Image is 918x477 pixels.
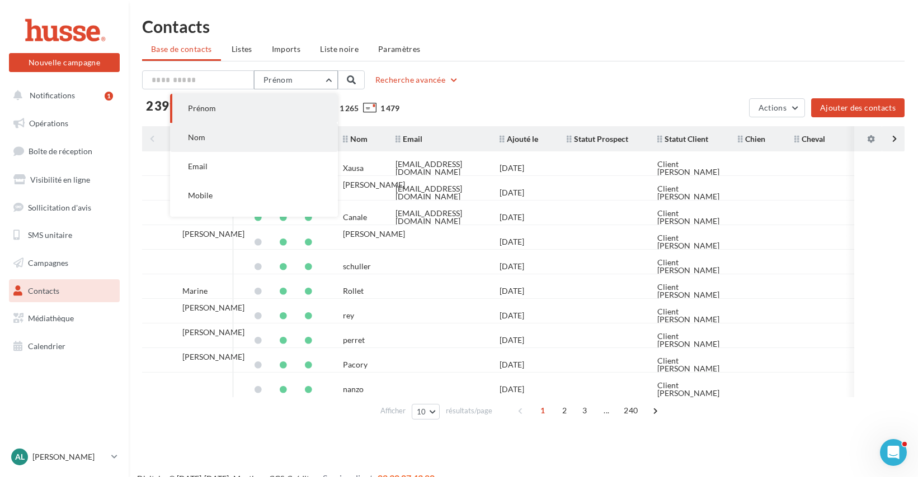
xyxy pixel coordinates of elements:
[749,98,805,117] button: Actions
[500,213,524,221] div: [DATE]
[9,446,120,468] a: Al [PERSON_NAME]
[263,75,293,84] span: Prénom
[657,357,720,373] div: Client [PERSON_NAME]
[9,53,120,72] button: Nouvelle campagne
[320,44,359,54] span: Liste noire
[500,312,524,319] div: [DATE]
[500,361,524,369] div: [DATE]
[343,181,405,189] div: [PERSON_NAME]
[7,251,122,275] a: Campagnes
[446,406,492,416] span: résultats/page
[29,146,92,156] span: Boîte de réception
[182,353,244,361] div: [PERSON_NAME]
[7,139,122,163] a: Boîte de réception
[657,185,720,201] div: Client [PERSON_NAME]
[657,209,720,225] div: Client [PERSON_NAME]
[657,134,708,144] span: Statut Client
[30,175,90,184] span: Visibilité en ligne
[182,287,208,295] div: Marine
[500,189,524,197] div: [DATE]
[28,202,91,212] span: Sollicitation d'avis
[272,44,300,54] span: Imports
[380,103,399,114] span: 1 479
[657,308,720,323] div: Client [PERSON_NAME]
[500,385,524,393] div: [DATE]
[29,118,68,128] span: Opérations
[412,404,440,419] button: 10
[15,451,25,462] span: Al
[7,84,117,107] button: Notifications 1
[657,259,720,274] div: Client [PERSON_NAME]
[500,164,524,172] div: [DATE]
[254,70,338,89] button: Prénom
[794,134,825,144] span: Cheval
[500,134,538,144] span: Ajouté le
[880,439,907,466] iframe: Intercom live chat
[738,134,765,144] span: Chien
[343,213,367,221] div: Canale
[343,312,354,319] div: rey
[396,134,422,144] span: Email
[30,90,75,100] span: Notifications
[343,164,364,172] div: Xausa
[7,223,122,247] a: SMS unitaire
[371,73,463,87] button: Recherche avancée
[340,103,359,114] span: 1 265
[28,286,59,295] span: Contacts
[500,238,524,246] div: [DATE]
[182,304,244,312] div: [PERSON_NAME]
[142,18,905,35] h1: Contacts
[378,44,421,54] span: Paramètres
[567,134,628,144] span: Statut Prospect
[343,336,365,344] div: perret
[343,230,405,238] div: [PERSON_NAME]
[7,279,122,303] a: Contacts
[811,98,905,117] button: Ajouter des contacts
[500,287,524,295] div: [DATE]
[188,103,216,113] span: Prénom
[188,132,205,142] span: Nom
[500,336,524,344] div: [DATE]
[32,451,107,462] p: [PERSON_NAME]
[343,287,364,295] div: Rollet
[343,134,368,144] span: Nom
[7,168,122,192] a: Visibilité en ligne
[28,313,74,323] span: Médiathèque
[182,230,244,238] div: [PERSON_NAME]
[170,152,338,181] button: Email
[182,328,244,336] div: [PERSON_NAME]
[170,181,338,210] button: Mobile
[534,402,552,419] span: 1
[188,161,208,171] span: Email
[232,44,252,54] span: Listes
[396,185,482,201] div: [EMAIL_ADDRESS][DOMAIN_NAME]
[28,341,65,351] span: Calendrier
[188,190,213,200] span: Mobile
[396,160,482,176] div: [EMAIL_ADDRESS][DOMAIN_NAME]
[500,263,524,270] div: [DATE]
[555,402,573,419] span: 2
[396,209,482,225] div: [EMAIL_ADDRESS][DOMAIN_NAME]
[343,361,368,369] div: Pacory
[597,402,615,419] span: ...
[28,258,68,268] span: Campagnes
[417,407,426,416] span: 10
[170,123,338,152] button: Nom
[105,92,113,101] div: 1
[657,283,720,299] div: Client [PERSON_NAME]
[576,402,594,419] span: 3
[146,100,176,112] span: 2 391
[7,196,122,220] a: Sollicitation d'avis
[657,160,720,176] div: Client [PERSON_NAME]
[759,103,787,112] span: Actions
[343,263,371,270] div: schuller
[619,402,642,419] span: 240
[343,385,364,393] div: nanzo
[380,406,406,416] span: Afficher
[7,335,122,358] a: Calendrier
[657,381,720,397] div: Client [PERSON_NAME]
[170,94,338,123] button: Prénom
[657,332,720,348] div: Client [PERSON_NAME]
[28,230,72,240] span: SMS unitaire
[657,234,720,250] div: Client [PERSON_NAME]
